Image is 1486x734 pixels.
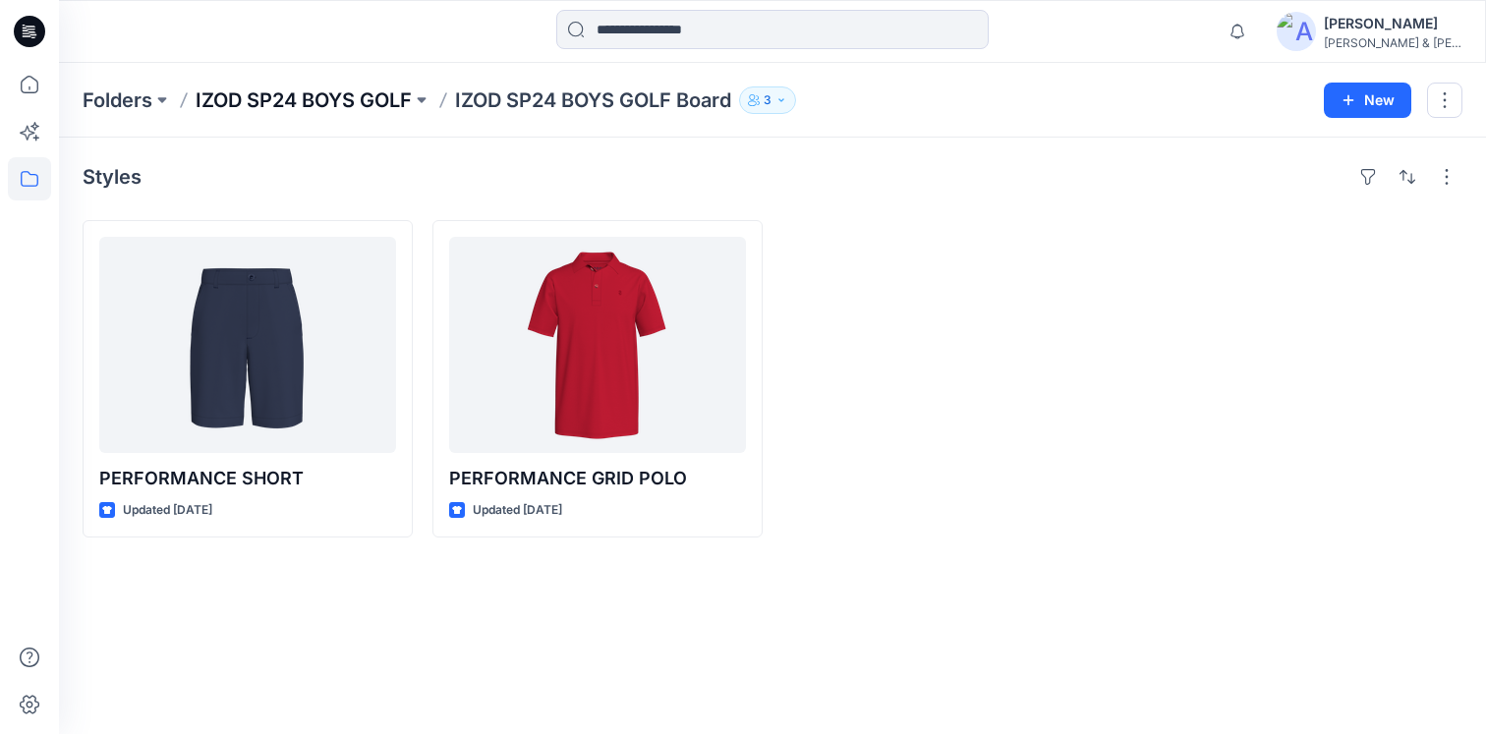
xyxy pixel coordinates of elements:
[473,500,562,521] p: Updated [DATE]
[1324,83,1411,118] button: New
[99,237,396,453] a: PERFORMANCE SHORT
[123,500,212,521] p: Updated [DATE]
[83,165,142,189] h4: Styles
[455,86,731,114] p: IZOD SP24 BOYS GOLF Board
[1324,35,1461,50] div: [PERSON_NAME] & [PERSON_NAME]
[449,465,746,492] p: PERFORMANCE GRID POLO
[764,89,772,111] p: 3
[1324,12,1461,35] div: [PERSON_NAME]
[83,86,152,114] a: Folders
[196,86,412,114] a: IZOD SP24 BOYS GOLF
[99,465,396,492] p: PERFORMANCE SHORT
[1277,12,1316,51] img: avatar
[449,237,746,453] a: PERFORMANCE GRID POLO
[739,86,796,114] button: 3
